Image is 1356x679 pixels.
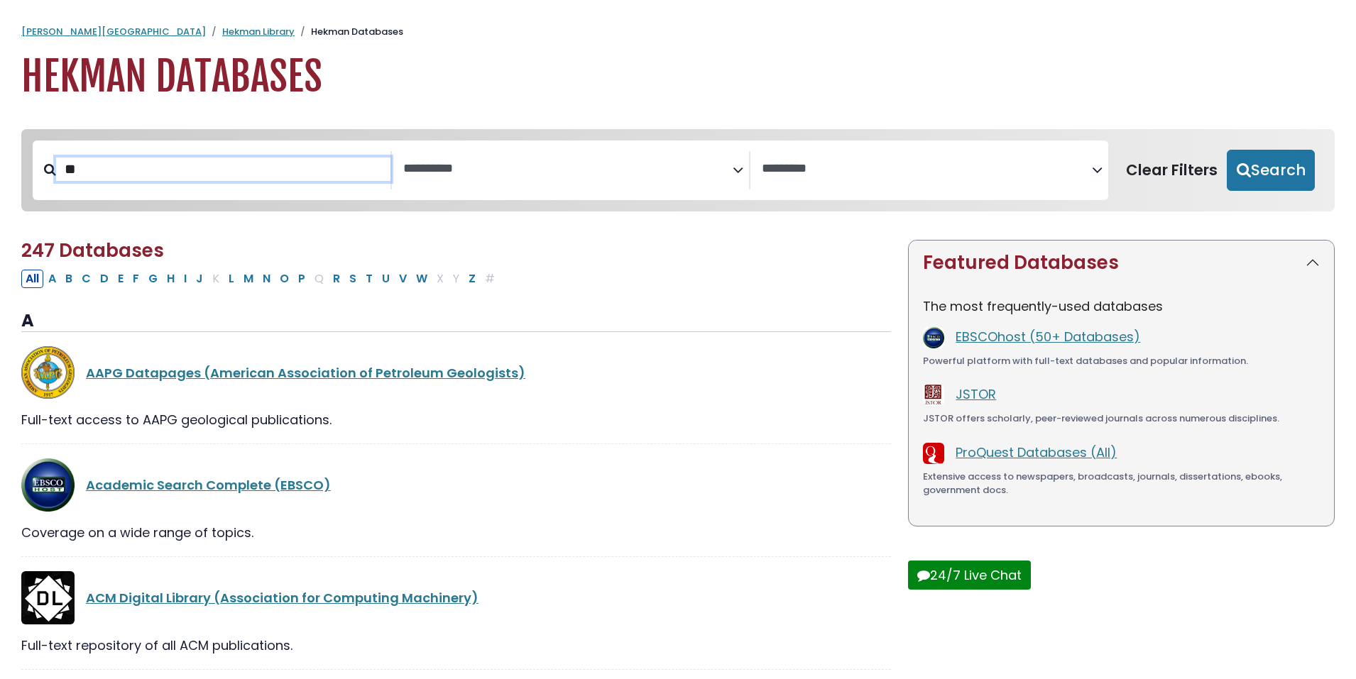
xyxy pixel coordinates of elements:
li: Hekman Databases [295,25,403,39]
h1: Hekman Databases [21,53,1335,101]
button: Filter Results G [144,270,162,288]
button: Filter Results L [224,270,239,288]
a: JSTOR [956,385,996,403]
button: All [21,270,43,288]
a: Hekman Library [222,25,295,38]
div: JSTOR offers scholarly, peer-reviewed journals across numerous disciplines. [923,412,1320,426]
button: Filter Results S [345,270,361,288]
button: Filter Results E [114,270,128,288]
textarea: Search [762,162,1092,177]
h3: A [21,311,891,332]
a: ProQuest Databases (All) [956,443,1117,461]
button: Filter Results A [44,270,60,288]
button: Filter Results C [77,270,95,288]
div: Full-text access to AAPG geological publications. [21,410,891,429]
button: Clear Filters [1117,150,1227,191]
button: Filter Results Z [464,270,480,288]
a: ACM Digital Library (Association for Computing Machinery) [86,589,479,607]
button: Filter Results V [395,270,411,288]
button: Filter Results D [96,270,113,288]
div: Alpha-list to filter by first letter of database name [21,269,501,287]
button: Submit for Search Results [1227,150,1315,191]
button: Filter Results P [294,270,310,288]
a: [PERSON_NAME][GEOGRAPHIC_DATA] [21,25,206,38]
button: Filter Results N [258,270,275,288]
input: Search database by title or keyword [56,158,390,181]
button: Filter Results H [163,270,179,288]
button: Filter Results I [180,270,191,288]
p: The most frequently-used databases [923,297,1320,316]
button: Filter Results B [61,270,77,288]
button: Filter Results U [378,270,394,288]
nav: breadcrumb [21,25,1335,39]
button: Filter Results O [275,270,293,288]
button: Featured Databases [909,241,1334,285]
a: AAPG Datapages (American Association of Petroleum Geologists) [86,364,525,382]
button: Filter Results F [129,270,143,288]
span: 247 Databases [21,238,164,263]
button: Filter Results M [239,270,258,288]
div: Full-text repository of all ACM publications. [21,636,891,655]
nav: Search filters [21,129,1335,211]
button: Filter Results T [361,270,377,288]
textarea: Search [403,162,733,177]
a: EBSCOhost (50+ Databases) [956,328,1140,346]
button: Filter Results J [192,270,207,288]
a: Academic Search Complete (EBSCO) [86,476,331,494]
button: Filter Results W [412,270,432,288]
div: Extensive access to newspapers, broadcasts, journals, dissertations, ebooks, government docs. [923,470,1320,497]
div: Coverage on a wide range of topics. [21,523,891,542]
div: Powerful platform with full-text databases and popular information. [923,354,1320,368]
button: 24/7 Live Chat [908,561,1031,590]
button: Filter Results R [329,270,344,288]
